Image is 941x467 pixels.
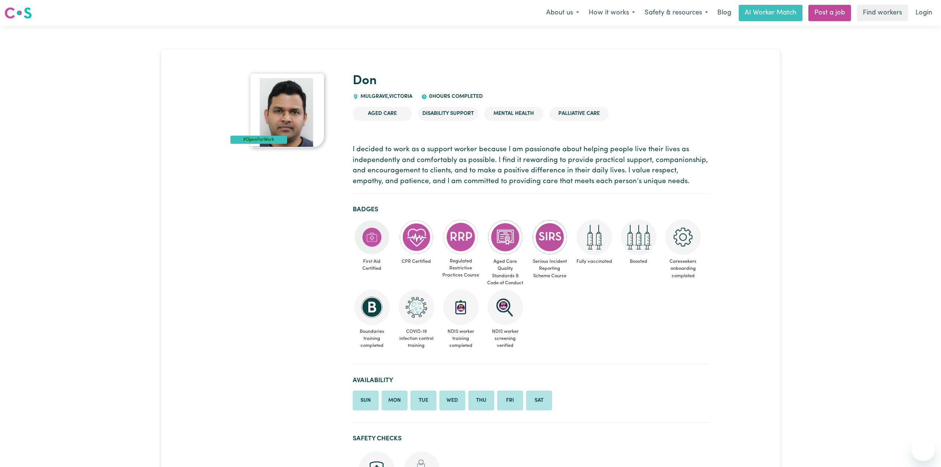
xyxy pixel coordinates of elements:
img: Careseekers logo [4,6,32,20]
img: Don [250,73,324,148]
li: Available on Friday [497,391,523,411]
span: COVID-19 infection control training [397,325,436,352]
img: NDIS Worker Screening Verified [488,289,523,325]
li: Available on Sunday [353,391,379,411]
a: AI Worker Match [739,5,802,21]
button: Safety & resources [640,5,713,21]
img: CS Academy: Careseekers Onboarding course completed [665,219,701,255]
img: CS Academy: Serious Incident Reporting Scheme course completed [532,219,568,255]
button: How it works [584,5,640,21]
li: Disability Support [418,107,478,121]
span: Fully vaccinated [575,255,614,268]
li: Available on Monday [382,391,408,411]
span: First Aid Certified [353,255,391,275]
span: Careseekers onboarding completed [664,255,702,282]
span: Aged Care Quality Standards & Code of Conduct [486,255,525,289]
iframe: Button to launch messaging window [911,437,935,461]
a: Don [353,74,377,87]
img: Care and support worker has completed CPR Certification [399,219,434,255]
img: Care and support worker has received 2 doses of COVID-19 vaccine [576,219,612,255]
h2: Badges [353,206,711,213]
li: Available on Thursday [468,391,494,411]
span: NDIS worker screening verified [486,325,525,352]
h2: Availability [353,377,711,384]
img: CS Academy: Introduction to NDIS Worker Training course completed [443,289,479,325]
img: CS Academy: Regulated Restrictive Practices course completed [443,219,479,255]
span: Boundaries training completed [353,325,391,352]
span: 0 hours completed [427,94,483,99]
img: CS Academy: Aged Care Quality Standards & Code of Conduct course completed [488,219,523,255]
img: Care and support worker has completed First Aid Certification [354,219,390,255]
p: I decided to work as a support worker because I am passionate about helping people live their liv... [353,145,711,187]
a: Don's profile picture'#OpenForWork [230,73,344,148]
span: NDIS worker training completed [442,325,480,352]
span: Regulated Restrictive Practices Course [442,255,480,282]
a: Careseekers logo [4,4,32,21]
span: MULGRAVE , Victoria [359,94,412,99]
li: Available on Tuesday [410,391,436,411]
li: Aged Care [353,107,412,121]
li: Palliative care [549,107,609,121]
span: Serious Incident Reporting Scheme Course [531,255,569,282]
span: Boosted [619,255,658,268]
img: Care and support worker has received booster dose of COVID-19 vaccination [621,219,656,255]
li: Mental Health [484,107,543,121]
div: #OpenForWork [230,136,287,144]
a: Login [911,5,937,21]
h2: Safety Checks [353,435,711,443]
img: CS Academy: Boundaries in care and support work course completed [354,289,390,325]
a: Post a job [808,5,851,21]
span: CPR Certified [397,255,436,268]
button: About us [541,5,584,21]
img: CS Academy: COVID-19 Infection Control Training course completed [399,289,434,325]
li: Available on Saturday [526,391,552,411]
a: Find workers [857,5,908,21]
li: Available on Wednesday [439,391,465,411]
a: Blog [713,5,736,21]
